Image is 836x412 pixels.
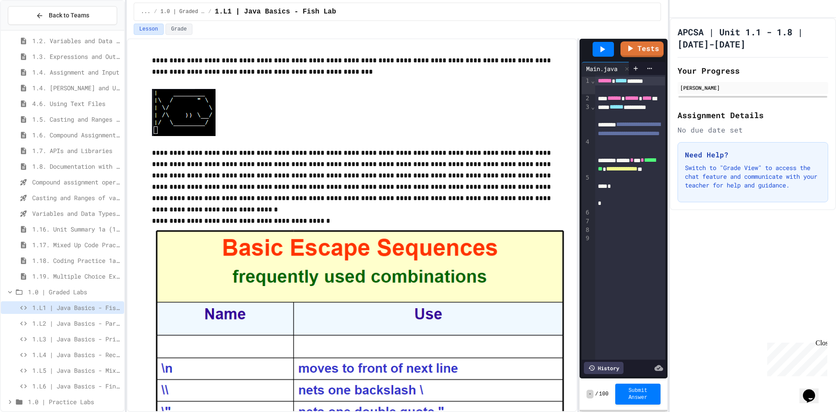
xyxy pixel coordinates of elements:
button: Back to Teams [8,6,117,25]
span: 1.5. Casting and Ranges of Values [32,115,121,124]
span: 1.3. Expressions and Output [New] [32,52,121,61]
span: Compound assignment operators - Quiz [32,177,121,187]
div: Chat with us now!Close [3,3,60,55]
p: Switch to "Grade View" to access the chat feature and communicate with your teacher for help and ... [685,163,821,190]
span: / [154,8,157,15]
div: [PERSON_NAME] [680,84,826,92]
span: 1.6. Compound Assignment Operators [32,130,121,140]
span: 1.7. APIs and Libraries [32,146,121,155]
span: 4.6. Using Text Files [32,99,121,108]
button: Lesson [134,24,164,35]
h2: Assignment Details [678,109,828,121]
span: 1.4. Assignment and Input [32,68,121,77]
span: Back to Teams [49,11,89,20]
span: 1.4. [PERSON_NAME] and User Input [32,83,121,92]
span: 1.17. Mixed Up Code Practice 1.1-1.6 [32,240,121,249]
span: 1.L5 | Java Basics - Mixed Number Lab [32,366,121,375]
span: 1.L6 | Java Basics - Final Calculator Lab [32,381,121,391]
span: 1.L1 | Java Basics - Fish Lab [32,303,121,312]
h3: Need Help? [685,150,821,160]
span: ... [141,8,151,15]
span: Variables and Data Types - Quiz [32,209,121,218]
span: Casting and Ranges of variables - Quiz [32,193,121,202]
span: 1.0 | Graded Labs [28,287,121,296]
div: No due date set [678,125,828,135]
span: 1.8. Documentation with Comments and Preconditions [32,162,121,171]
span: / [208,8,211,15]
span: 1.L2 | Java Basics - Paragraphs Lab [32,319,121,328]
span: 1.2. Variables and Data Types [32,36,121,45]
span: 1.L1 | Java Basics - Fish Lab [215,7,336,17]
span: 1.19. Multiple Choice Exercises for Unit 1a (1.1-1.6) [32,272,121,281]
span: 1.L3 | Java Basics - Printing Code Lab [32,334,121,344]
span: 1.L4 | Java Basics - Rectangle Lab [32,350,121,359]
span: 1.18. Coding Practice 1a (1.1-1.6) [32,256,121,265]
span: 1.0 | Graded Labs [161,8,205,15]
button: Grade [165,24,192,35]
iframe: chat widget [799,377,827,403]
h1: APCSA | Unit 1.1 - 1.8 | [DATE]-[DATE] [678,26,828,50]
span: 1.16. Unit Summary 1a (1.1-1.6) [32,225,121,234]
h2: Your Progress [678,65,828,77]
iframe: chat widget [764,339,827,376]
span: 1.0 | Practice Labs [28,397,121,406]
